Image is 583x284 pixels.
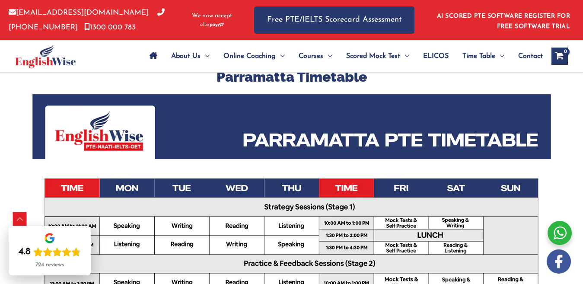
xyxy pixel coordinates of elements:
span: Menu Toggle [400,41,409,71]
img: cropped-ew-logo [15,45,76,68]
span: Scored Mock Test [346,41,400,71]
a: [PHONE_NUMBER] [9,9,165,31]
a: View Shopping Cart, empty [551,48,568,65]
a: AI SCORED PTE SOFTWARE REGISTER FOR FREE SOFTWARE TRIAL [437,13,570,30]
img: white-facebook.png [547,249,571,274]
a: CoursesMenu Toggle [292,41,339,71]
span: Time Table [462,41,495,71]
a: Online CoachingMenu Toggle [217,41,292,71]
span: Online Coaching [223,41,276,71]
a: Time TableMenu Toggle [456,41,511,71]
nav: Site Navigation: Main Menu [143,41,543,71]
a: 1300 000 783 [84,24,136,31]
span: Menu Toggle [495,41,504,71]
a: Scored Mock TestMenu Toggle [339,41,416,71]
a: [EMAIL_ADDRESS][DOMAIN_NAME] [9,9,149,16]
a: Free PTE/IELTS Scorecard Assessment [254,6,414,34]
span: Courses [299,41,323,71]
a: ELICOS [416,41,456,71]
div: Rating: 4.8 out of 5 [19,246,81,258]
span: Menu Toggle [276,41,285,71]
span: ELICOS [423,41,449,71]
div: 4.8 [19,246,31,258]
span: Contact [518,41,543,71]
a: Contact [511,41,543,71]
span: Menu Toggle [201,41,210,71]
img: Afterpay-Logo [200,22,224,27]
aside: Header Widget 1 [432,6,574,34]
h3: Parramatta Timetable [32,68,551,86]
div: 724 reviews [35,262,64,268]
span: Menu Toggle [323,41,332,71]
a: About UsMenu Toggle [164,41,217,71]
span: About Us [171,41,201,71]
span: We now accept [192,12,232,20]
